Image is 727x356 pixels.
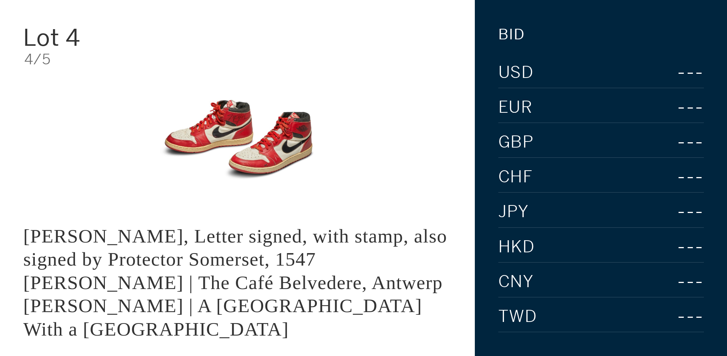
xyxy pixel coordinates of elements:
div: 4/5 [24,52,452,67]
div: --- [628,200,704,223]
span: GBP [498,134,534,151]
div: --- [659,131,704,154]
img: King Edward VI, Letter signed, with stamp, also signed by Protector Somerset, 1547 LOUIS VAN ENGE... [145,78,329,201]
div: --- [640,305,704,328]
div: --- [658,165,704,188]
span: JPY [498,204,529,220]
span: EUR [498,99,533,116]
span: USD [498,64,534,81]
div: Lot 4 [23,26,166,49]
span: CHF [498,169,533,185]
span: TWD [498,308,537,325]
div: [PERSON_NAME], Letter signed, with stamp, also signed by Protector Somerset, 1547 [PERSON_NAME] |... [23,225,447,340]
div: Bid [498,27,525,42]
span: CNY [498,274,534,290]
span: HKD [498,239,535,255]
div: --- [647,235,704,258]
div: --- [651,270,704,293]
div: --- [631,61,704,84]
div: --- [658,96,704,119]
